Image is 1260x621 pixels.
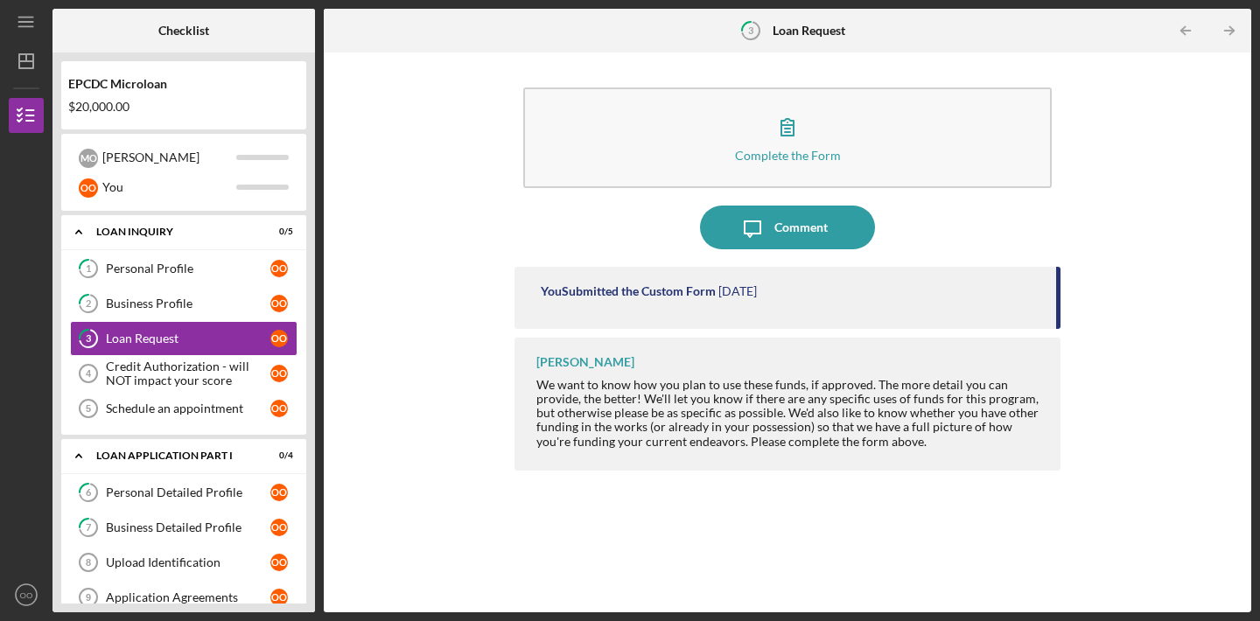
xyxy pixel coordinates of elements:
tspan: 6 [86,487,92,499]
b: Loan Request [773,24,845,38]
a: 9Application AgreementsoO [70,580,297,615]
div: [PERSON_NAME] [102,143,236,172]
div: o O [270,400,288,417]
div: o O [270,554,288,571]
div: o O [270,330,288,347]
div: Credit Authorization - will NOT impact your score [106,359,270,387]
button: Complete the Form [523,87,1052,188]
div: o O [270,365,288,382]
div: o O [270,260,288,277]
div: Personal Detailed Profile [106,485,270,499]
tspan: 8 [86,557,91,568]
a: 8Upload IdentificationoO [70,545,297,580]
a: 5Schedule an appointmentoO [70,391,297,426]
a: 2Business ProfileoO [70,286,297,321]
div: 0 / 5 [262,227,293,237]
div: Upload Identification [106,555,270,569]
tspan: 3 [748,24,753,36]
div: Business Detailed Profile [106,520,270,534]
a: 7Business Detailed ProfileoO [70,510,297,545]
div: Schedule an appointment [106,401,270,415]
div: Application Agreements [106,590,270,604]
tspan: 7 [86,522,92,534]
button: Comment [700,206,875,249]
a: 6Personal Detailed ProfileoO [70,475,297,510]
button: OO [9,577,44,612]
div: o O [270,484,288,501]
div: Personal Profile [106,262,270,276]
tspan: 9 [86,592,91,603]
text: OO [20,590,33,600]
div: EPCDC Microloan [68,77,299,91]
b: Checklist [158,24,209,38]
tspan: 1 [86,263,91,275]
div: We want to know how you plan to use these funds, if approved. The more detail you can provide, th... [536,378,1043,448]
div: Complete the Form [735,149,841,162]
div: o O [79,178,98,198]
div: You Submitted the Custom Form [541,284,716,298]
div: o O [270,589,288,606]
div: You [102,172,236,202]
a: 3Loan RequestoO [70,321,297,356]
div: Loan Application Part I [96,450,249,461]
div: Comment [774,206,828,249]
div: 0 / 4 [262,450,293,461]
tspan: 4 [86,368,92,379]
a: 1Personal ProfileoO [70,251,297,286]
time: 2025-09-24 06:42 [718,284,757,298]
tspan: 3 [86,333,91,345]
div: [PERSON_NAME] [536,355,634,369]
div: $20,000.00 [68,100,299,114]
div: o O [270,295,288,312]
a: 4Credit Authorization - will NOT impact your scoreoO [70,356,297,391]
div: Loan Inquiry [96,227,249,237]
div: Business Profile [106,297,270,310]
div: M O [79,149,98,168]
tspan: 2 [86,298,91,310]
div: Loan Request [106,331,270,345]
div: o O [270,519,288,536]
tspan: 5 [86,403,91,414]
